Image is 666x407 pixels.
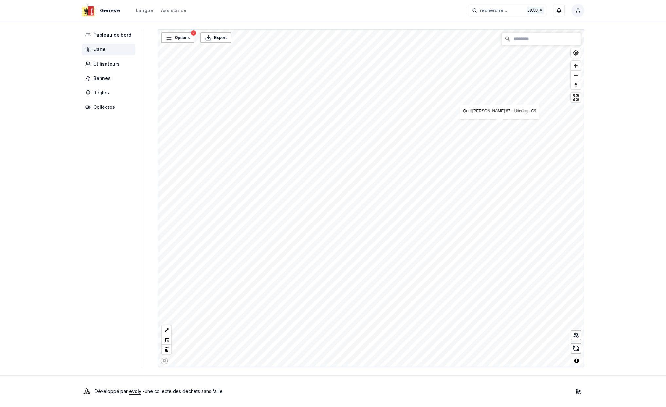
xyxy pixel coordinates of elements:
[129,388,141,394] a: evoly
[93,61,120,67] span: Utilisateurs
[82,72,138,84] a: Bennes
[573,357,581,365] button: Toggle attribution
[100,7,120,14] span: Geneve
[82,3,97,18] img: Geneve Logo
[571,48,581,58] button: Find my location
[571,70,581,80] button: Zoom out
[93,89,109,96] span: Règles
[82,7,123,14] a: Geneve
[93,32,131,38] span: Tableau de bord
[175,34,190,41] span: Options
[468,5,546,16] button: recherche ...Ctrl+K
[571,93,581,102] button: Enter fullscreen
[136,7,153,14] button: Langue
[93,75,111,82] span: Bennes
[571,61,581,70] button: Zoom in
[82,29,138,41] a: Tableau de bord
[463,109,536,113] a: Quai [PERSON_NAME] 87 - Littering - C9
[82,58,138,70] a: Utilisateurs
[214,34,227,41] span: Export
[82,101,138,113] a: Collectes
[162,344,171,354] button: Delete
[95,387,224,396] p: Développé par - une collecte des déchets sans faille .
[160,357,168,365] a: Mapbox logo
[162,335,171,344] button: Polygon tool (p)
[480,7,509,14] span: recherche ...
[161,7,186,14] a: Assistance
[93,46,106,53] span: Carte
[82,44,138,55] a: Carte
[82,386,92,397] img: Evoly Logo
[93,104,115,110] span: Collectes
[502,33,581,45] input: Chercher
[162,325,171,335] button: LineString tool (l)
[571,80,581,89] button: Reset bearing to north
[82,87,138,99] a: Règles
[571,71,581,80] span: Zoom out
[158,30,587,368] canvas: Map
